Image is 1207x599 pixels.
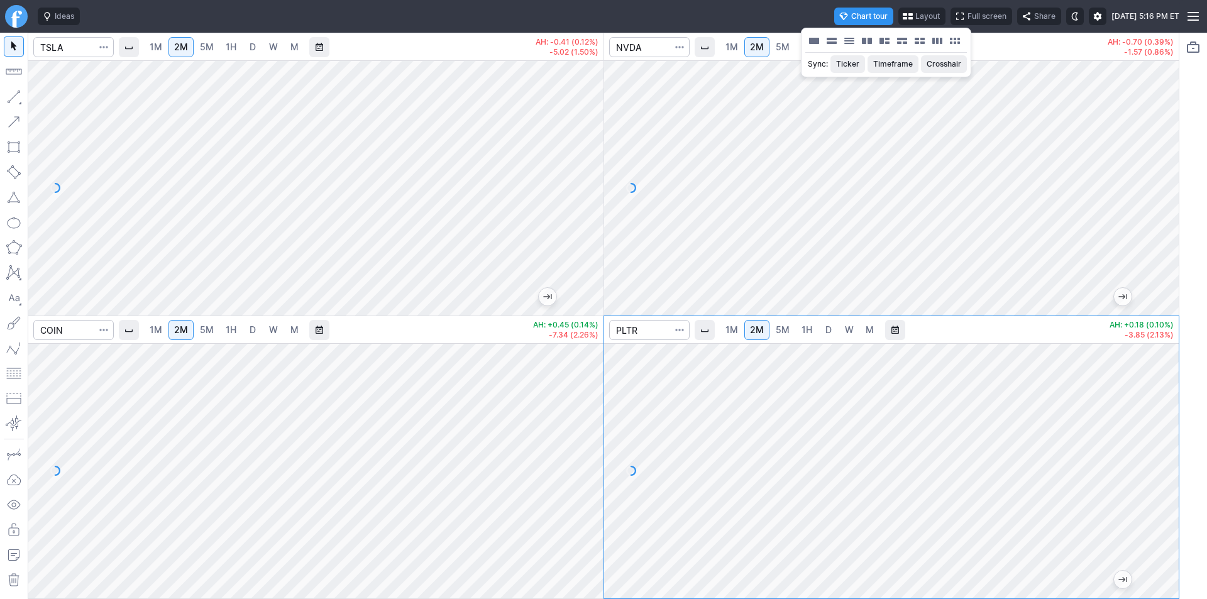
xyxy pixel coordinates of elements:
span: Timeframe [873,58,913,70]
button: Timeframe [868,55,918,73]
button: Ticker [830,55,865,73]
button: Crosshair [921,55,967,73]
span: Ticker [836,58,859,70]
div: Layout [801,28,971,77]
span: Crosshair [927,58,961,70]
p: Sync: [808,58,828,70]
